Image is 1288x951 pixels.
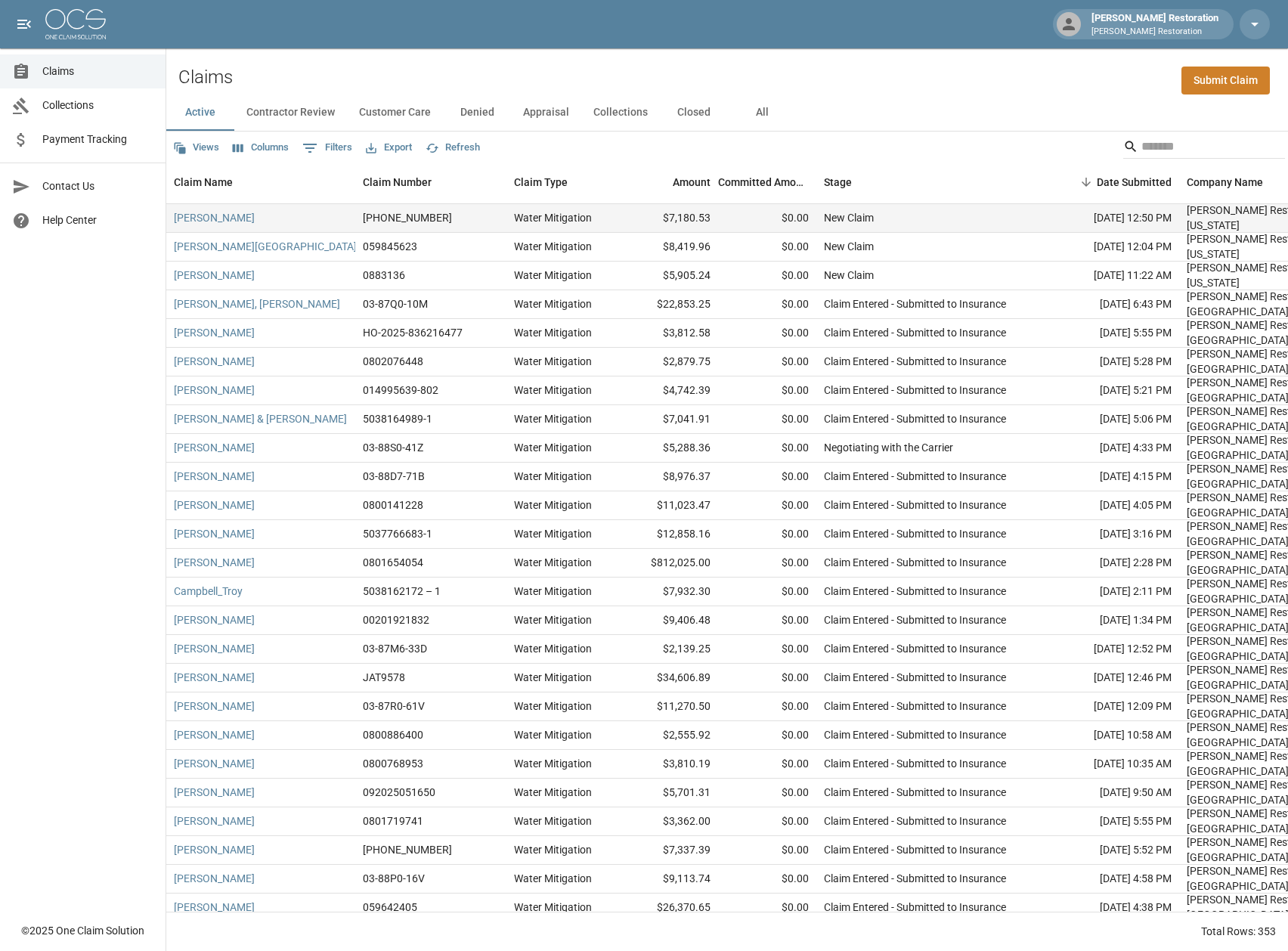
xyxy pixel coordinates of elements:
div: $7,932.30 [620,578,718,606]
div: $0.00 [718,549,816,578]
button: Customer Care [347,94,443,131]
a: [PERSON_NAME] [174,612,255,627]
div: Claim Entered - Submitted to Insurance [824,727,1006,742]
div: 01-009-133079 [363,210,452,225]
div: [DATE] 10:58 AM [1043,721,1179,750]
div: Claim Entered - Submitted to Insurance [824,900,1006,915]
button: Views [169,136,223,160]
div: [DATE] 4:58 PM [1043,865,1179,894]
div: Claim Entered - Submitted to Insurance [824,612,1006,627]
div: 03-88P0-16V [363,871,425,886]
button: Select columns [229,136,293,160]
div: [DATE] 4:33 PM [1043,434,1179,463]
div: [DATE] 12:46 PM [1043,664,1179,692]
div: Amount [620,161,718,203]
div: $0.00 [718,807,816,836]
div: $22,853.25 [620,290,718,319]
div: $0.00 [718,262,816,290]
button: Closed [660,94,728,131]
div: [DATE] 3:16 PM [1043,520,1179,549]
div: Claim Entered - Submitted to Insurance [824,469,1006,484]
div: Claim Number [355,161,506,203]
div: Claim Entered - Submitted to Insurance [824,670,1006,685]
div: Company Name [1187,161,1263,203]
a: [PERSON_NAME], [PERSON_NAME] [174,296,340,311]
div: $2,139.25 [620,635,718,664]
div: Amount [673,161,711,203]
button: open drawer [9,9,39,39]
div: 059642405 [363,900,417,915]
span: Claims [42,64,153,79]
a: [PERSON_NAME] [174,210,255,225]
a: [PERSON_NAME] [174,756,255,771]
div: $7,337.39 [620,836,718,865]
div: [DATE] 4:38 PM [1043,894,1179,922]
div: Water Mitigation [514,268,592,283]
div: $0.00 [718,894,816,922]
button: Collections [581,94,660,131]
div: $9,113.74 [620,865,718,894]
a: [PERSON_NAME] [174,383,255,398]
div: Claim Name [174,161,233,203]
div: [DATE] 5:52 PM [1043,836,1179,865]
div: $3,812.58 [620,319,718,348]
div: 03-87R0-61V [363,699,425,714]
div: $0.00 [718,233,816,262]
div: Total Rows: 353 [1201,924,1276,939]
div: 092025051650 [363,785,435,800]
div: Water Mitigation [514,497,592,513]
div: 014995639-802 [363,383,438,398]
div: Claim Entered - Submitted to Insurance [824,526,1006,541]
div: Claim Type [506,161,620,203]
div: $812,025.00 [620,549,718,578]
a: [PERSON_NAME] [174,727,255,742]
div: $0.00 [718,836,816,865]
a: [PERSON_NAME] [174,842,255,857]
div: 03-88S0-41Z [363,440,423,455]
div: $7,180.53 [620,204,718,233]
div: $26,370.65 [620,894,718,922]
span: Contact Us [42,178,153,194]
div: Date Submitted [1097,161,1172,203]
div: Water Mitigation [514,325,592,340]
div: [DATE] 5:55 PM [1043,807,1179,836]
div: Water Mitigation [514,526,592,541]
div: 0800886400 [363,727,423,742]
div: Claim Entered - Submitted to Insurance [824,555,1006,570]
div: Claim Entered - Submitted to Insurance [824,296,1006,311]
div: $0.00 [718,348,816,376]
div: Water Mitigation [514,612,592,627]
div: 5038164989-1 [363,411,432,426]
div: Committed Amount [718,161,816,203]
div: Claim Entered - Submitted to Insurance [824,584,1006,599]
div: Water Mitigation [514,354,592,369]
div: [DATE] 2:28 PM [1043,549,1179,578]
a: [PERSON_NAME] [174,670,255,685]
h2: Claims [178,67,233,88]
div: [DATE] 5:28 PM [1043,348,1179,376]
div: [DATE] 5:55 PM [1043,319,1179,348]
div: $0.00 [718,578,816,606]
div: $0.00 [718,376,816,405]
div: New Claim [824,268,874,283]
div: Stage [816,161,1043,203]
div: $0.00 [718,463,816,491]
div: [DATE] 9:50 AM [1043,779,1179,807]
div: $4,742.39 [620,376,718,405]
div: $2,879.75 [620,348,718,376]
div: Claim Type [514,161,568,203]
div: Water Mitigation [514,210,592,225]
div: Water Mitigation [514,383,592,398]
div: $0.00 [718,290,816,319]
div: [DATE] 12:09 PM [1043,692,1179,721]
div: Claim Entered - Submitted to Insurance [824,641,1006,656]
button: Export [362,136,416,160]
div: $0.00 [718,779,816,807]
div: $0.00 [718,491,816,520]
div: Claim Entered - Submitted to Insurance [824,325,1006,340]
div: $5,701.31 [620,779,718,807]
div: Claim Entered - Submitted to Insurance [824,756,1006,771]
a: [PERSON_NAME] [174,871,255,886]
div: 03-87M6-33D [363,641,427,656]
a: [PERSON_NAME] [174,325,255,340]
